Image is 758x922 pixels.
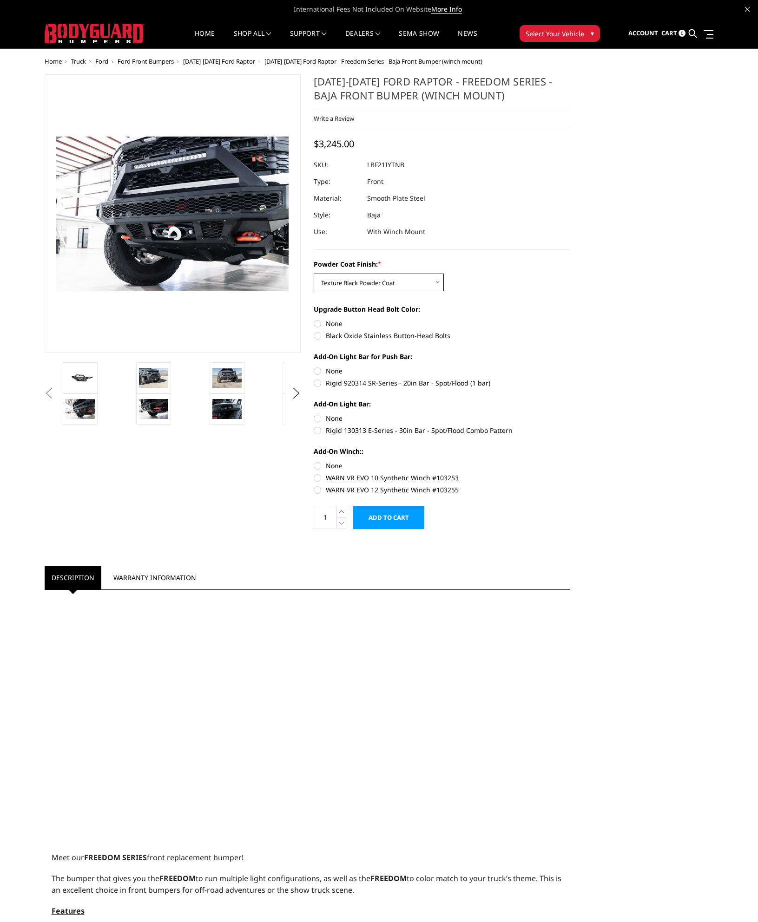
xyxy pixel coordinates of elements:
span: Cart [661,29,677,37]
label: Black Oxide Stainless Button-Head Bolts [314,331,570,340]
a: Description [45,566,101,589]
a: Account [628,21,658,46]
dt: SKU: [314,157,360,173]
a: shop all [234,30,271,48]
a: Home [45,57,62,65]
img: 2021-2025 Ford Raptor - Freedom Series - Baja Front Bumper (winch mount) [139,368,168,387]
strong: FREEDOM [159,873,196,883]
img: 2021-2025 Ford Raptor - Freedom Series - Baja Front Bumper (winch mount) [212,368,242,387]
label: None [314,319,570,328]
a: Home [195,30,215,48]
span: Account [628,29,658,37]
dt: Material: [314,190,360,207]
span: 0 [679,30,685,37]
img: 2021-2025 Ford Raptor - Freedom Series - Baja Front Bumper (winch mount) [139,399,168,418]
dt: Type: [314,173,360,190]
button: Previous [42,386,56,400]
label: Upgrade Button Head Bolt Color: [314,304,570,314]
button: Next [289,386,303,400]
a: Cart 0 [661,21,685,46]
label: Rigid 920314 SR-Series - 20in Bar - Spot/Flood (1 bar) [314,378,570,388]
a: [DATE]-[DATE] Ford Raptor [183,57,255,65]
a: Ford [95,57,108,65]
label: None [314,413,570,423]
a: Support [290,30,327,48]
dt: Use: [314,223,360,240]
span: Features [52,906,85,916]
img: 2021-2025 Ford Raptor - Freedom Series - Baja Front Bumper (winch mount) [66,371,95,385]
dd: LBF21IYTNB [367,157,404,173]
a: Dealers [345,30,381,48]
strong: FREEDOM SERIES [84,852,147,863]
span: Select Your Vehicle [526,29,584,39]
a: Write a Review [314,114,354,123]
a: Truck [71,57,86,65]
label: Rigid 130313 E-Series - 30in Bar - Spot/Flood Combo Pattern [314,425,570,435]
span: ▾ [591,28,594,38]
dd: Front [367,173,383,190]
img: BODYGUARD BUMPERS [45,24,145,43]
span: Meet our front replacement bumper! [52,852,244,863]
input: Add to Cart [353,506,424,529]
img: 2021-2025 Ford Raptor - Freedom Series - Baja Front Bumper (winch mount) [66,399,95,418]
label: Add-On Light Bar for Push Bar: [314,352,570,361]
a: Ford Front Bumpers [118,57,174,65]
dd: Smooth Plate Steel [367,190,425,207]
strong: FREEDOM [370,873,407,883]
a: SEMA Show [399,30,439,48]
label: None [314,366,570,376]
label: Powder Coat Finish: [314,259,570,269]
a: News [458,30,477,48]
dd: Baja [367,207,381,223]
img: 2021-2025 Ford Raptor - Freedom Series - Baja Front Bumper (winch mount) [212,399,242,418]
button: Select Your Vehicle [520,25,600,42]
dt: Style: [314,207,360,223]
label: Add-On Light Bar: [314,399,570,409]
span: The bumper that gives you the to run multiple light configurations, as well as the to color match... [52,873,561,895]
span: [DATE]-[DATE] Ford Raptor - Freedom Series - Baja Front Bumper (winch mount) [264,57,482,65]
a: More Info [431,5,462,14]
span: $3,245.00 [314,137,354,150]
h1: [DATE]-[DATE] Ford Raptor - Freedom Series - Baja Front Bumper (winch mount) [314,74,570,109]
label: WARN VR EVO 10 Synthetic Winch #103253 [314,473,570,483]
label: None [314,461,570,471]
a: 2021-2025 Ford Raptor - Freedom Series - Baja Front Bumper (winch mount) [45,74,301,353]
label: Add-On Winch:: [314,446,570,456]
dd: With Winch Mount [367,223,425,240]
label: WARN VR EVO 12 Synthetic Winch #103255 [314,485,570,495]
a: Warranty Information [106,566,203,589]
